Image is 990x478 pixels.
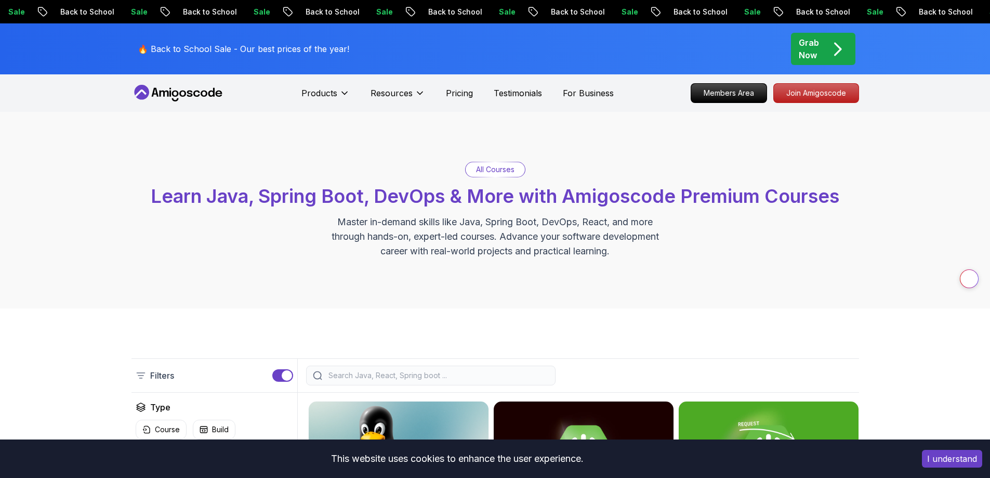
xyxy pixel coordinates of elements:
[150,369,174,382] p: Filters
[292,7,362,17] p: Back to School
[494,87,542,99] a: Testimonials
[782,7,853,17] p: Back to School
[117,7,150,17] p: Sale
[193,420,235,440] button: Build
[240,7,273,17] p: Sale
[169,7,240,17] p: Back to School
[446,87,473,99] a: Pricing
[730,7,763,17] p: Sale
[563,87,614,99] a: For Business
[485,7,518,17] p: Sale
[774,84,859,102] p: Join Amigoscode
[321,215,670,259] p: Master in-demand skills like Java, Spring Boot, DevOps, React, and more through hands-on, expert-...
[799,36,819,61] p: Grab Now
[905,7,975,17] p: Back to School
[150,401,170,414] h2: Type
[136,420,187,440] button: Course
[659,7,730,17] p: Back to School
[371,87,413,99] p: Resources
[414,7,485,17] p: Back to School
[922,450,982,468] button: Accept cookies
[151,185,839,208] span: Learn Java, Spring Boot, DevOps & More with Amigoscode Premium Courses
[212,424,229,435] p: Build
[301,87,337,99] p: Products
[301,87,350,108] button: Products
[371,87,425,108] button: Resources
[691,83,767,103] a: Members Area
[362,7,395,17] p: Sale
[537,7,608,17] p: Back to School
[476,164,514,175] p: All Courses
[326,370,549,381] input: Search Java, React, Spring boot ...
[608,7,641,17] p: Sale
[853,7,886,17] p: Sale
[8,447,906,470] div: This website uses cookies to enhance the user experience.
[155,424,180,435] p: Course
[138,43,349,55] p: 🔥 Back to School Sale - Our best prices of the year!
[691,84,767,102] p: Members Area
[773,83,859,103] a: Join Amigoscode
[46,7,117,17] p: Back to School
